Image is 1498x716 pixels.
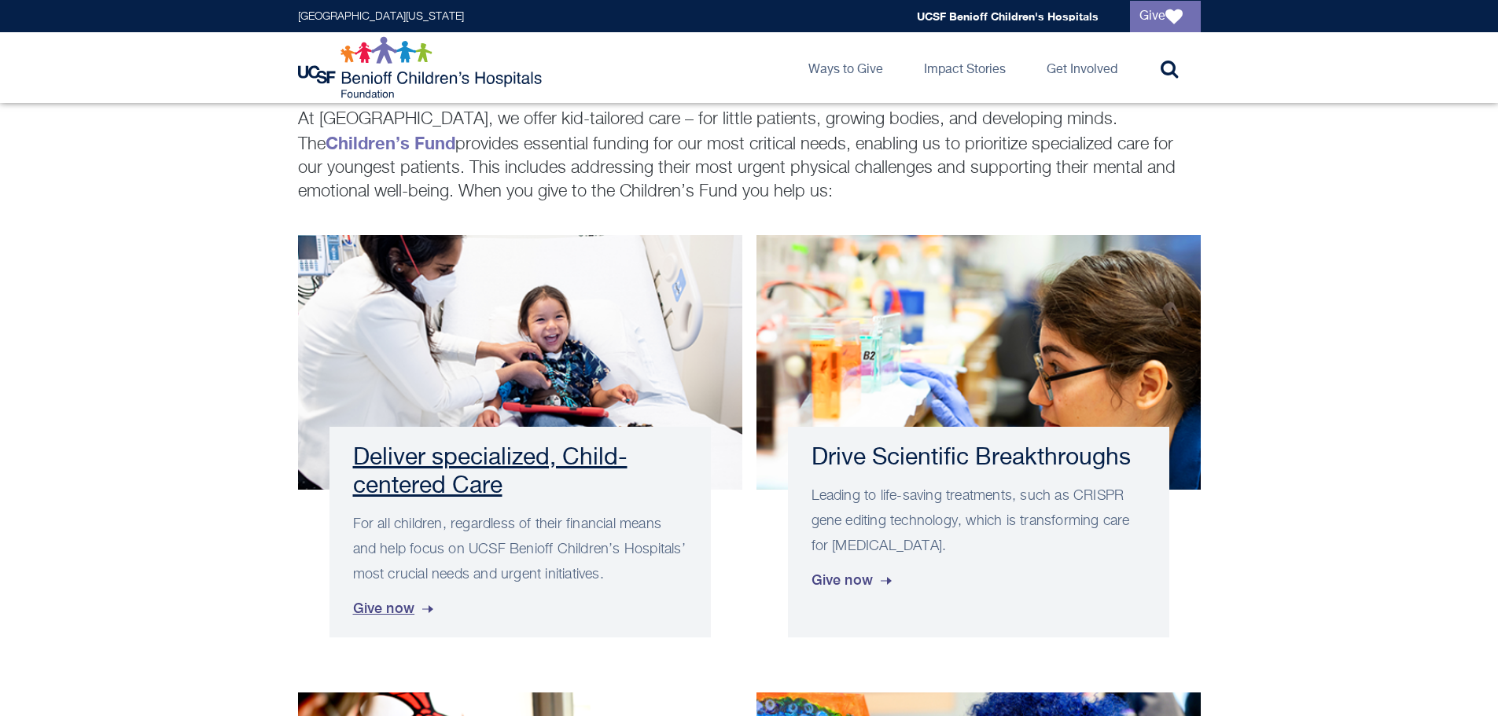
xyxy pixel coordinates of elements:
p: Leading to life-saving treatments, such as CRISPR gene editing technology, which is transforming ... [812,483,1146,559]
a: Drive Scientific Breakthroughs Leading to life-saving treatments, such as CRISPR gene editing tec... [756,235,1201,637]
img: Logo for UCSF Benioff Children's Hospitals Foundation [298,36,546,99]
h3: Drive Scientific Breakthroughs [812,444,1146,472]
a: Get Involved [1034,32,1130,103]
span: Give now [812,559,896,601]
a: Ways to Give [796,32,896,103]
a: Deliver specialized, Child-centered Care For all children, regardless of their financial means an... [298,235,742,637]
a: UCSF Benioff Children's Hospitals [917,9,1099,23]
span: Give now [353,587,437,630]
a: Impact Stories [911,32,1018,103]
h3: Deliver specialized, Child-centered Care [353,444,687,501]
strong: Children’s Fund [326,133,455,153]
p: At [GEOGRAPHIC_DATA], we offer kid-tailored care – for little patients, growing bodies, and devel... [298,108,1201,204]
a: Give [1130,1,1201,32]
p: For all children, regardless of their financial means and help focus on UCSF Benioff Children’s H... [353,512,687,587]
a: Children’s Fund [326,136,455,153]
a: [GEOGRAPHIC_DATA][US_STATE] [298,11,464,22]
